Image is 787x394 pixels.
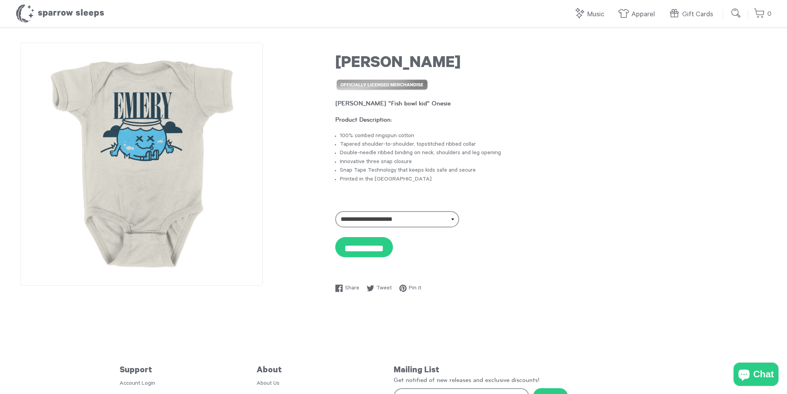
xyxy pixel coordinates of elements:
a: Apparel [618,6,659,23]
input: Submit [729,5,744,21]
p: Get notified of new releases and exclusive discounts! [394,376,668,384]
span: Share [345,284,359,293]
h1: Sparrow Sleeps [15,4,105,23]
a: Account Login [120,381,155,387]
li: Tapered shoulder-to-shoulder, topstitched ribbed collar [340,141,767,149]
inbox-online-store-chat: Shopify online store chat [731,363,781,388]
a: Music [574,6,608,23]
li: Printed in the [GEOGRAPHIC_DATA] [340,175,767,184]
h1: [PERSON_NAME] [335,55,767,74]
span: Pin it [409,284,421,293]
h5: Mailing List [394,366,668,376]
strong: Product Description: [335,116,392,123]
a: About Us [257,381,279,387]
a: 0 [754,6,772,22]
li: Snap Tape Technology that keeps kids safe and secure [340,167,767,175]
li: Innovative three snap closure [340,158,767,167]
li: 100% combed ringspun cotton [340,132,767,141]
h5: Support [120,366,257,376]
li: Double-needle ribbed binding on neck, shoulders and leg opening [340,149,767,158]
span: Tweet [376,284,392,293]
img: Emery Onesie [20,43,263,286]
a: Gift Cards [669,6,717,23]
strong: [PERSON_NAME] "Fish bowl kid" Onesie [335,100,451,107]
h5: About [257,366,394,376]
